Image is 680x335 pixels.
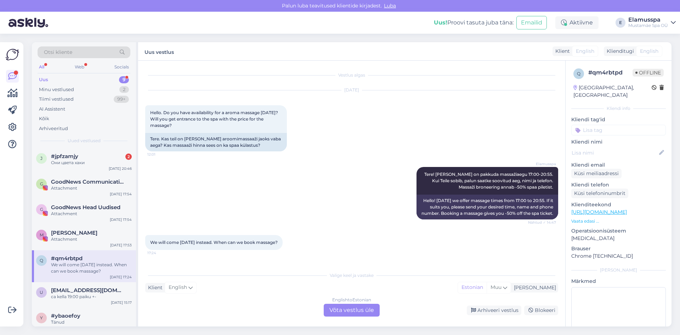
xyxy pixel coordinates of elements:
span: Luba [382,2,398,9]
div: Võta vestlus üle [324,304,380,317]
a: ElamusspaMustamäe Spa OÜ [628,17,676,28]
div: Arhiveeritud [39,125,68,132]
p: Märkmed [571,278,666,285]
div: 2 [119,86,129,93]
span: Monika Kuzmina [51,230,97,236]
div: Klienditugi [604,48,634,55]
div: [DATE] 17:54 [110,191,132,197]
span: G [40,207,43,212]
span: G [40,181,43,186]
div: Hello! [DATE] we offer massage times from 17:00 to 20:55. If it suits you, please send your desir... [416,195,558,219]
span: We will come [DATE] instead. When can we book massage? [150,240,278,245]
div: ca kella 19:00 paiku +- [51,294,132,300]
p: Operatsioonisüsteem [571,227,666,235]
p: Kliendi email [571,161,666,169]
span: Tere! [PERSON_NAME] on pakkuda massažiaegu 17:00-20:55. Kui Teile sobib, palun saatke soovitud ae... [424,172,554,190]
div: [DATE] 17:24 [110,274,132,280]
label: Uus vestlus [144,46,174,56]
div: Socials [113,62,130,72]
p: Brauser [571,245,666,252]
div: Tänud [51,319,132,325]
span: Uued vestlused [68,138,101,144]
p: Kliendi tag'id [571,116,666,123]
div: Mustamäe Spa OÜ [628,23,668,28]
span: #jpfzamjy [51,153,78,160]
p: [MEDICAL_DATA] [571,235,666,242]
input: Lisa tag [571,125,666,135]
p: Kliendi nimi [571,138,666,146]
span: Offline [633,69,664,77]
div: [DATE] 14:30 [109,325,132,331]
div: Küsi meiliaadressi [571,169,622,178]
div: Tere. Kas teil on [PERSON_NAME] aroomimassaaži jaoks vaba aega? Kas massaaži hinna sees on ka spa... [145,133,287,151]
div: [DATE] 17:54 [110,217,132,222]
div: [DATE] 17:53 [110,242,132,248]
div: # qm4rbtpd [588,68,633,77]
div: Kliendi info [571,105,666,112]
div: [GEOGRAPHIC_DATA], [GEOGRAPHIC_DATA] [573,84,652,99]
span: English [640,48,658,55]
span: #ybaoefoy [51,313,80,319]
b: Uus! [434,19,447,26]
p: Klienditeekond [571,201,666,208]
p: Kliendi telefon [571,181,666,189]
div: Web [73,62,86,72]
a: [URL][DOMAIN_NAME] [571,209,627,215]
div: Estonian [458,282,487,293]
div: 99+ [114,96,129,103]
div: Elamusspa [628,17,668,23]
span: #qm4rbtpd [51,255,83,262]
div: Attachment [51,211,132,217]
span: M [40,232,44,238]
div: Küsi telefoninumbrit [571,189,628,198]
div: [PERSON_NAME] [571,267,666,273]
div: Uus [39,76,48,83]
div: Kõik [39,115,49,122]
div: E [616,18,625,28]
p: Vaata edasi ... [571,218,666,224]
div: English to Estonian [332,297,371,303]
span: 12:01 [147,152,174,157]
div: [PERSON_NAME] [511,284,556,291]
input: Lisa nimi [572,149,658,157]
span: Muu [491,284,501,290]
div: Tiimi vestlused [39,96,74,103]
div: Klient [552,48,570,55]
button: Emailid [516,16,547,29]
div: Attachment [51,185,132,191]
div: Attachment [51,236,132,242]
div: AI Assistent [39,106,65,113]
span: English [169,284,187,291]
div: All [38,62,46,72]
div: Proovi tasuta juba täna: [434,18,514,27]
span: Nähtud ✓ 14:47 [528,220,556,225]
span: GoodNews Head Uudised [51,204,120,211]
span: q [40,258,43,263]
span: j [40,156,42,161]
div: Arhiveeri vestlus [467,306,521,315]
p: Chrome [TECHNICAL_ID] [571,252,666,260]
span: Elamusspa [529,161,556,167]
div: Они цвета хаки [51,160,132,166]
div: 9 [119,76,129,83]
div: [DATE] [145,87,558,93]
div: Valige keel ja vastake [145,272,558,279]
div: [DATE] 20:46 [109,166,132,171]
span: GoodNews Communication [51,179,125,185]
span: English [576,48,594,55]
span: Otsi kliente [44,49,72,56]
div: We will come [DATE] instead. When can we book massage? [51,262,132,274]
span: Hello. Do you have availability for a aroma massage [DATE]? Will you get entrance to the spa with... [150,110,279,128]
div: 2 [125,153,132,160]
div: Blokeeri [524,306,558,315]
div: [DATE] 15:17 [111,300,132,305]
img: Askly Logo [6,48,19,61]
span: 17:24 [147,250,174,256]
div: Klient [145,284,163,291]
span: uporigin@gmail.com [51,287,125,294]
span: y [40,315,43,320]
span: q [577,71,580,76]
div: Minu vestlused [39,86,74,93]
div: Aktiivne [555,16,599,29]
span: u [40,290,43,295]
